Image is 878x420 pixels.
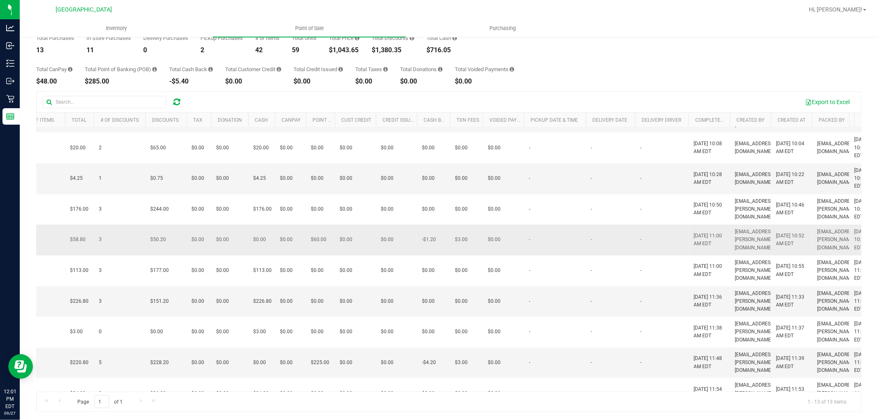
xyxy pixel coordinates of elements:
a: Pickup Date & Time [531,117,578,123]
span: $0.00 [422,390,435,397]
inline-svg: Inventory [6,59,14,67]
span: 1 - 13 of 13 items [801,395,853,408]
div: $0.00 [225,78,281,85]
span: Hi, [PERSON_NAME]! [809,6,862,13]
i: Sum of the successful, non-voided payments using account credit for all purchases in the date range. [277,67,281,72]
span: $177.00 [150,267,169,274]
span: $4.25 [70,174,83,182]
span: $0.00 [280,390,293,397]
span: $0.00 [381,297,394,305]
span: $0.00 [340,236,352,244]
div: $285.00 [85,78,157,85]
span: - [529,236,530,244]
input: Search... [43,96,166,108]
span: $0.00 [455,297,468,305]
span: - [591,236,592,244]
i: Sum of the successful, non-voided CanPay payment transactions for all purchases in the date range. [68,67,72,72]
span: - [529,267,530,274]
span: $0.00 [455,390,468,397]
a: Cust Credit [341,117,371,123]
div: $0.00 [400,78,442,85]
div: 2 [200,47,243,53]
div: Total Cash Back [169,67,213,72]
span: $0.00 [488,236,501,244]
span: $0.00 [340,205,352,213]
span: $65.00 [150,144,166,152]
span: $0.00 [340,174,352,182]
i: Sum of all voided payment transaction amounts, excluding tips and transaction fees, for all purch... [510,67,514,72]
i: Sum of the successful, non-voided point-of-banking payment transactions, both via payment termina... [152,67,157,72]
span: $176.00 [70,205,88,213]
span: $0.00 [488,174,501,182]
i: Sum of all account credit issued for all refunds from returned purchases in the date range. [338,67,343,72]
span: $0.00 [191,144,204,152]
span: $0.00 [191,236,204,244]
span: $20.00 [253,144,269,152]
span: [DATE] 10:22 AM EDT [776,171,807,186]
div: Total Units [292,35,317,41]
div: $48.00 [36,78,72,85]
div: 0 [143,47,188,53]
inline-svg: Outbound [6,77,14,85]
span: $226.80 [70,297,88,305]
span: $0.00 [455,267,468,274]
span: - [591,328,592,336]
span: $0.00 [311,144,324,152]
span: $3.00 [455,236,468,244]
div: Total CanPay [36,67,72,72]
span: $0.00 [340,390,352,397]
span: $0.00 [455,174,468,182]
span: $0.00 [216,328,229,336]
inline-svg: Retail [6,95,14,103]
a: Txn Fees [456,117,479,123]
inline-svg: Inbound [6,42,14,50]
a: Donation [218,117,242,123]
div: 13 [36,47,74,53]
div: $1,380.35 [372,47,414,53]
div: $0.00 [355,78,388,85]
span: $0.00 [311,267,324,274]
span: $0.00 [488,267,501,274]
span: $0.00 [340,144,352,152]
inline-svg: Analytics [6,24,14,32]
span: - [640,205,641,213]
button: Export to Excel [800,95,855,109]
a: Discounts [152,117,179,123]
span: $0.00 [488,328,501,336]
span: [EMAIL_ADDRESS][PERSON_NAME][DOMAIN_NAME] [817,259,857,283]
i: Sum of the discount values applied to the all purchases in the date range. [410,35,414,41]
span: $0.00 [422,174,435,182]
span: [DATE] 11:33 AM EDT [776,293,807,309]
span: $34.00 [70,390,86,397]
div: # of Items [255,35,279,41]
span: $244.00 [150,205,169,213]
span: - [640,359,641,367]
span: $0.00 [422,328,435,336]
span: [DATE] 11:00 AM EDT [694,232,725,248]
span: [EMAIL_ADDRESS][PERSON_NAME][DOMAIN_NAME] [817,320,857,344]
span: $0.00 [340,267,352,274]
span: [DATE] 11:54 AM EDT [694,385,725,401]
span: $86.00 [150,390,166,397]
div: Total Point of Banking (POB) [85,67,157,72]
span: Point of Sale [284,25,335,32]
span: $0.00 [311,205,324,213]
span: $0.00 [253,236,266,244]
span: - [529,390,530,397]
span: - [640,390,641,397]
div: Total Price [329,35,359,41]
span: $0.00 [381,267,394,274]
span: $0.00 [280,205,293,213]
span: - [529,297,530,305]
span: $113.00 [253,267,272,274]
span: $0.00 [340,359,352,367]
div: $1,043.65 [329,47,359,53]
i: Sum of all round-up-to-next-dollar total price adjustments for all purchases in the date range. [438,67,442,72]
span: [EMAIL_ADDRESS][PERSON_NAME][DOMAIN_NAME] [817,290,857,313]
span: [DATE] 11:38 AM EDT [694,324,725,340]
iframe: Resource center [8,354,33,379]
div: Pickup Purchases [200,35,243,41]
span: $0.00 [280,297,293,305]
div: Total Taxes [355,67,388,72]
div: Delivery Purchases [143,35,188,41]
